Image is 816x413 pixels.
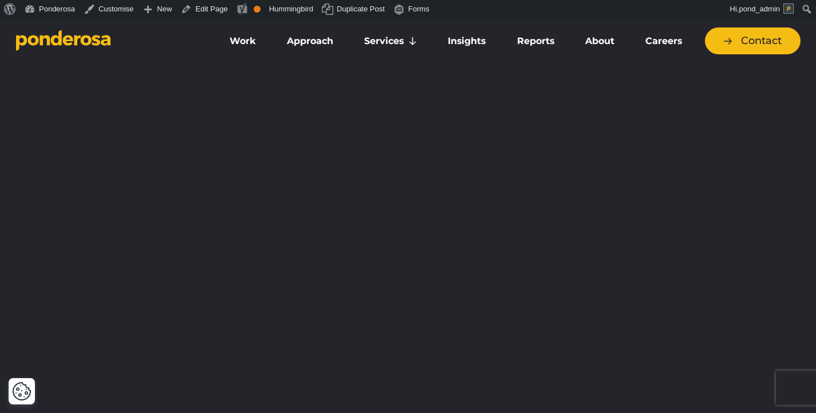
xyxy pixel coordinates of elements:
a: Services [351,29,430,53]
a: Go to homepage [16,30,199,53]
a: Insights [435,29,499,53]
img: Revisit consent button [12,382,31,401]
a: Careers [632,29,695,53]
a: Contact [705,27,801,54]
a: Reports [504,29,567,53]
div: OK [254,6,261,13]
a: About [572,29,628,53]
span: pond_admin [739,5,780,13]
button: Cookie Settings [12,382,31,401]
a: Approach [274,29,346,53]
a: Work [216,29,269,53]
